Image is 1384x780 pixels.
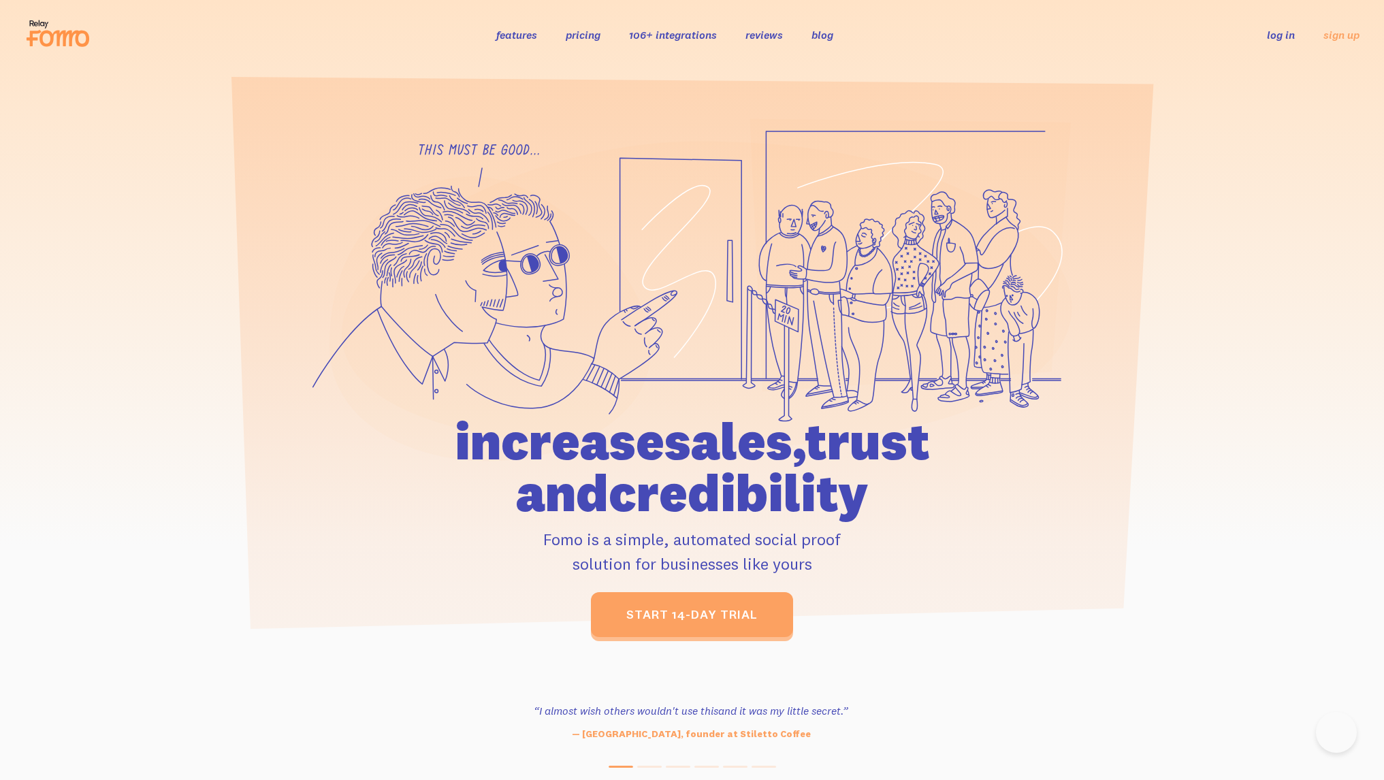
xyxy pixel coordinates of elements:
[1316,712,1357,753] iframe: Help Scout Beacon - Open
[566,28,600,42] a: pricing
[1323,28,1359,42] a: sign up
[591,592,793,637] a: start 14-day trial
[377,527,1008,576] p: Fomo is a simple, automated social proof solution for businesses like yours
[505,727,877,741] p: — [GEOGRAPHIC_DATA], founder at Stiletto Coffee
[377,415,1008,519] h1: increase sales, trust and credibility
[629,28,717,42] a: 106+ integrations
[811,28,833,42] a: blog
[745,28,783,42] a: reviews
[505,702,877,719] h3: “I almost wish others wouldn't use this and it was my little secret.”
[496,28,537,42] a: features
[1267,28,1295,42] a: log in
